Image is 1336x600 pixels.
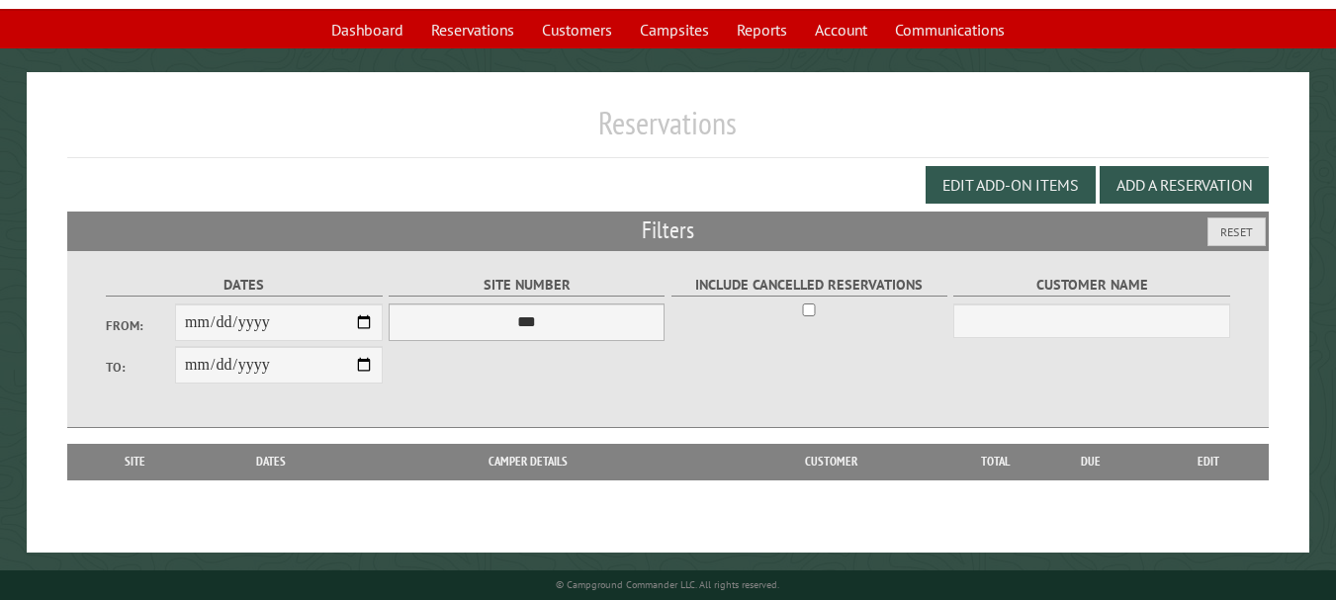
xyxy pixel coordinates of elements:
a: Reports [725,11,799,48]
small: © Campground Commander LLC. All rights reserved. [556,578,779,591]
label: To: [106,358,175,377]
th: Dates [194,444,348,479]
h1: Reservations [67,104,1270,158]
th: Total [955,444,1034,479]
a: Communications [883,11,1017,48]
label: Customer Name [953,274,1229,297]
th: Site [77,444,195,479]
label: From: [106,316,175,335]
button: Add a Reservation [1100,166,1269,204]
button: Reset [1207,217,1266,246]
th: Camper Details [348,444,707,479]
a: Reservations [419,11,526,48]
label: Include Cancelled Reservations [671,274,947,297]
a: Account [803,11,879,48]
button: Edit Add-on Items [926,166,1096,204]
th: Customer [707,444,955,479]
label: Dates [106,274,382,297]
label: Site Number [389,274,665,297]
a: Dashboard [319,11,415,48]
a: Customers [530,11,624,48]
th: Due [1034,444,1148,479]
h2: Filters [67,212,1270,249]
a: Campsites [628,11,721,48]
th: Edit [1148,444,1270,479]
